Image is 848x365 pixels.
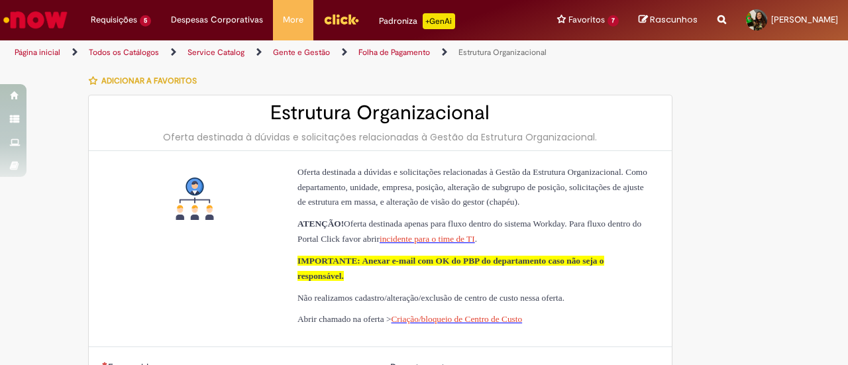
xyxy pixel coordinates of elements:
[89,47,159,58] a: Todos os Catálogos
[458,47,547,58] a: Estrutura Organizacional
[88,67,204,95] button: Adicionar a Favoritos
[283,13,303,26] span: More
[608,15,619,26] span: 7
[102,102,659,124] h2: Estrutura Organizacional
[639,14,698,26] a: Rascunhos
[10,40,555,65] ul: Trilhas de página
[475,234,477,244] span: .
[380,234,475,244] a: incidente para o time de TI
[297,293,564,303] span: Não realizamos cadastro/alteração/exclusão de centro de custo nessa oferta.
[171,13,263,26] span: Despesas Corporativas
[1,7,70,33] img: ServiceNow
[297,219,641,244] span: Oferta destinada apenas para fluxo dentro do sistema Workday. Para fluxo dentro do Portal Click f...
[297,219,344,229] span: ATENÇÃO!
[101,76,197,86] span: Adicionar a Favoritos
[771,14,838,25] span: [PERSON_NAME]
[297,256,604,281] span: IMPORTANTE: Anexar e-mail com OK do PBP do departamento caso não seja o responsável.
[140,15,151,26] span: 5
[423,13,455,29] p: +GenAi
[568,13,605,26] span: Favoritos
[102,130,659,144] div: Oferta destinada à dúvidas e solicitações relacionadas à Gestão da Estrutura Organizacional.
[15,47,60,58] a: Página inicial
[379,13,455,29] div: Padroniza
[91,13,137,26] span: Requisições
[297,314,391,324] span: Abrir chamado na oferta >
[323,9,359,29] img: click_logo_yellow_360x200.png
[273,47,330,58] a: Gente e Gestão
[650,13,698,26] span: Rascunhos
[358,47,430,58] a: Folha de Pagamento
[174,178,216,220] img: Estrutura Organizacional
[297,167,647,207] span: Oferta destinada a dúvidas e solicitações relacionadas à Gestão da Estrutura Organizacional. Como...
[391,314,522,324] a: Criação/bloqueio de Centro de Custo
[187,47,244,58] a: Service Catalog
